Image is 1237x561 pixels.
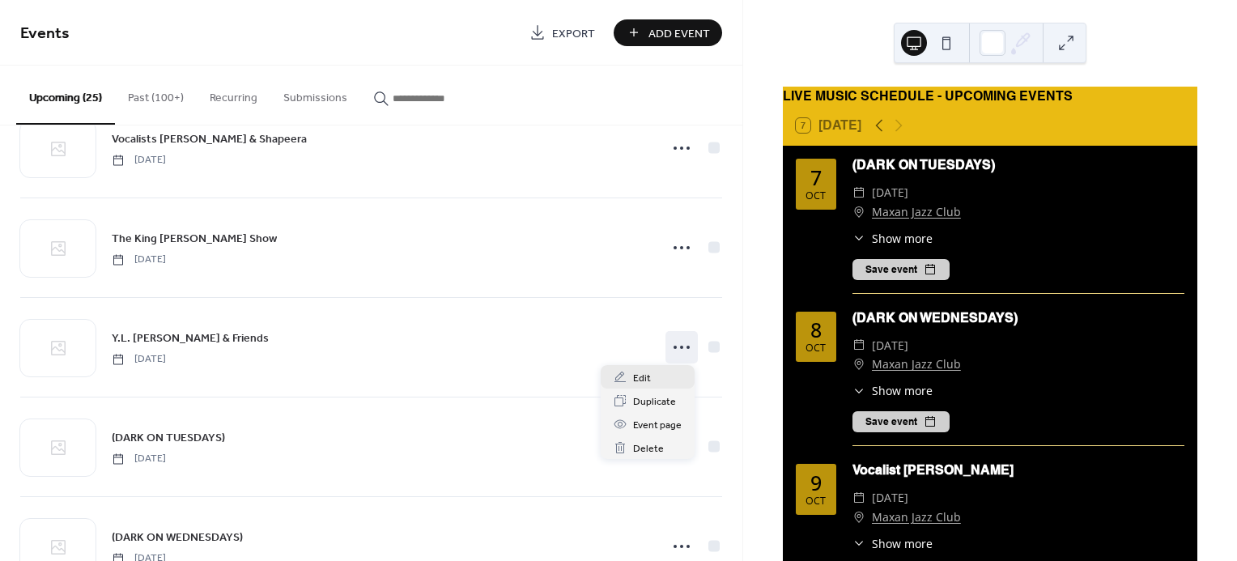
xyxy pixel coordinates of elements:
[112,428,225,447] a: (DARK ON TUESDAYS)
[633,440,664,457] span: Delete
[852,336,865,355] div: ​
[852,183,865,202] div: ​
[20,18,70,49] span: Events
[852,202,865,222] div: ​
[115,66,197,123] button: Past (100+)
[852,382,933,399] button: ​Show more
[633,370,651,387] span: Edit
[112,130,307,148] a: Vocalists [PERSON_NAME] & Shapeera
[872,202,961,222] a: Maxan Jazz Club
[112,352,166,367] span: [DATE]
[614,19,722,46] button: Add Event
[852,259,950,280] button: Save event
[112,528,243,546] a: (DARK ON WEDNESDAYS)
[852,461,1184,480] div: Vocalist [PERSON_NAME]
[112,329,269,347] a: Y.L. [PERSON_NAME] & Friends
[197,66,270,123] button: Recurring
[872,183,908,202] span: [DATE]
[852,488,865,508] div: ​
[852,155,1184,175] div: (DARK ON TUESDAYS)
[872,355,961,374] a: Maxan Jazz Club
[552,25,595,42] span: Export
[852,308,1184,328] div: (DARK ON WEDNESDAYS)
[806,343,826,354] div: Oct
[112,430,225,447] span: (DARK ON TUESDAYS)
[872,336,908,355] span: [DATE]
[633,393,676,410] span: Duplicate
[852,508,865,527] div: ​
[806,191,826,202] div: Oct
[810,168,822,188] div: 7
[633,417,682,434] span: Event page
[783,87,1197,106] div: LIVE MUSIC SCHEDULE - UPCOMING EVENTS
[872,230,933,247] span: Show more
[852,535,865,552] div: ​
[810,320,822,340] div: 8
[872,535,933,552] span: Show more
[112,452,166,466] span: [DATE]
[112,153,166,168] span: [DATE]
[872,382,933,399] span: Show more
[112,231,277,248] span: The King [PERSON_NAME] Show
[112,529,243,546] span: (DARK ON WEDNESDAYS)
[112,131,307,148] span: Vocalists [PERSON_NAME] & Shapeera
[112,330,269,347] span: Y.L. [PERSON_NAME] & Friends
[872,488,908,508] span: [DATE]
[16,66,115,125] button: Upcoming (25)
[852,230,933,247] button: ​Show more
[112,253,166,267] span: [DATE]
[806,496,826,507] div: Oct
[852,355,865,374] div: ​
[852,382,865,399] div: ​
[517,19,607,46] a: Export
[852,230,865,247] div: ​
[852,535,933,552] button: ​Show more
[852,411,950,432] button: Save event
[872,508,961,527] a: Maxan Jazz Club
[270,66,360,123] button: Submissions
[112,229,277,248] a: The King [PERSON_NAME] Show
[810,473,822,493] div: 9
[648,25,710,42] span: Add Event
